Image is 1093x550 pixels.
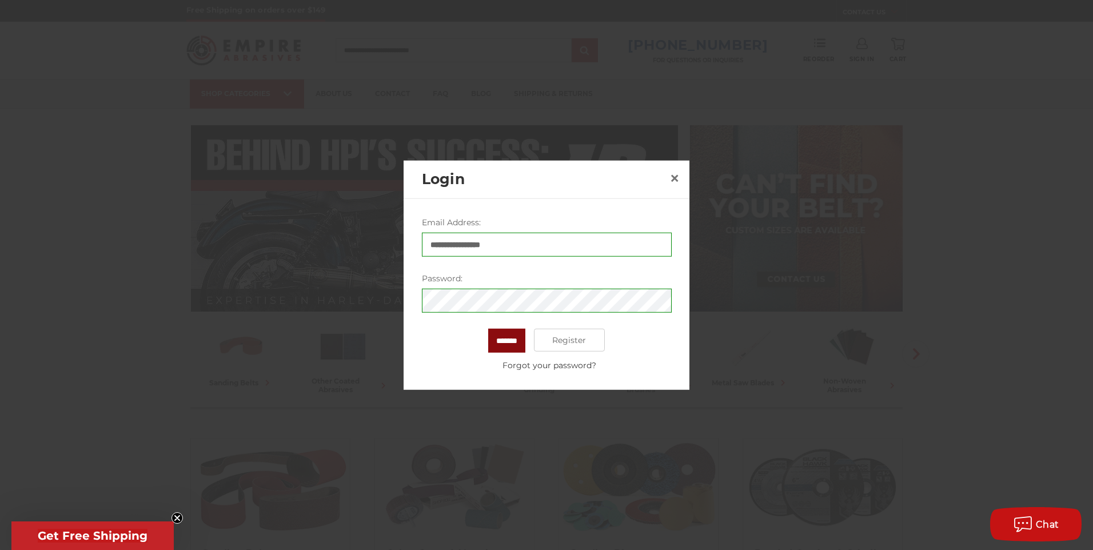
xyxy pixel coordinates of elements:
a: Forgot your password? [428,360,671,372]
button: Chat [990,507,1082,541]
a: Close [665,169,684,187]
label: Password: [422,273,672,285]
a: Register [534,329,605,352]
span: Get Free Shipping [38,529,147,543]
div: Get Free ShippingClose teaser [11,521,174,550]
h2: Login [422,169,665,190]
label: Email Address: [422,217,672,229]
span: × [669,166,680,189]
button: Close teaser [171,512,183,524]
span: Chat [1036,519,1059,530]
